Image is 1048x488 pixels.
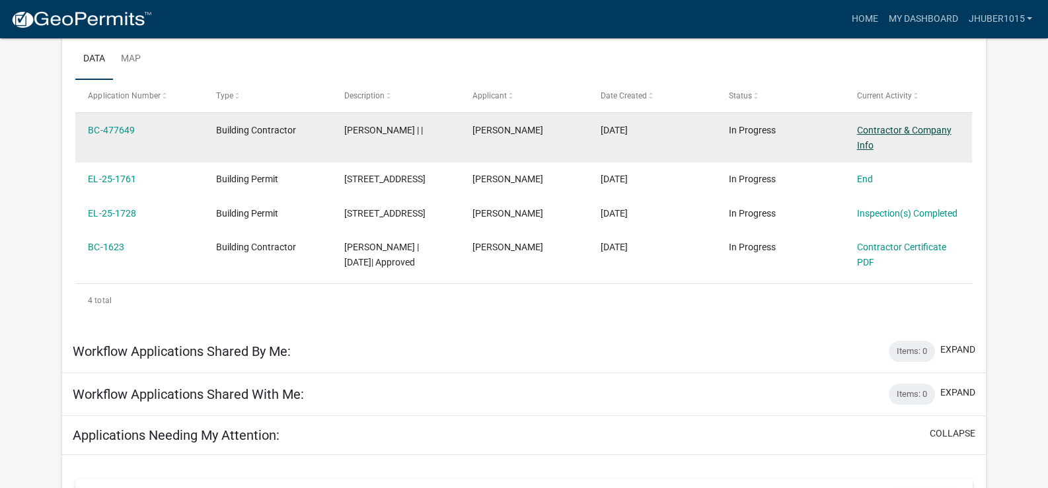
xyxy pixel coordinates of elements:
h5: Workflow Applications Shared By Me: [73,343,291,359]
span: Jeremy Huber | | [344,125,423,135]
a: Map [113,38,149,81]
span: Jeremy Huber [472,125,543,135]
span: Building Contractor [216,242,296,252]
span: 09/09/2025 [601,208,628,219]
span: Jeremy Huber [472,208,543,219]
button: collapse [930,427,975,440]
div: 4 total [75,284,972,317]
span: 2470 E Lake Shore DrCrown Point [344,174,426,184]
span: Applicant [472,91,507,100]
span: 363 W Us Hwy 6Valparaiso [344,208,426,219]
span: In Progress [729,125,776,135]
datatable-header-cell: Applicant [460,80,588,112]
a: EL-25-1761 [88,174,135,184]
span: Building Contractor [216,125,296,135]
span: In Progress [729,174,776,184]
span: Application Number [88,91,160,100]
a: EL-25-1728 [88,208,135,219]
span: 09/09/2025 [601,242,628,252]
span: 09/11/2025 [601,174,628,184]
span: Building Permit [216,208,278,219]
span: In Progress [729,242,776,252]
datatable-header-cell: Application Number [75,80,204,112]
h5: Workflow Applications Shared With Me: [73,386,304,402]
span: Building Permit [216,174,278,184]
datatable-header-cell: Date Created [588,80,716,112]
span: JEREMY Huber | 09/09/2025| Approved [344,242,419,267]
a: Contractor Certificate PDF [857,242,946,267]
h5: Applications Needing My Attention: [73,427,280,443]
datatable-header-cell: Type [204,80,332,112]
a: My Dashboard [883,7,963,32]
a: Data [75,38,113,81]
a: Inspection(s) Completed [857,208,957,219]
span: Jeremy Huber [472,174,543,184]
button: expand [940,343,975,357]
span: Date Created [601,91,647,100]
span: Status [729,91,752,100]
span: Description [344,91,385,100]
datatable-header-cell: Current Activity [844,80,972,112]
a: BC-1623 [88,242,124,252]
button: expand [940,386,975,400]
span: Jeremy Huber [472,242,543,252]
a: Contractor & Company Info [857,125,952,151]
a: BC-477649 [88,125,134,135]
datatable-header-cell: Description [332,80,460,112]
span: Current Activity [857,91,912,100]
span: 09/12/2025 [601,125,628,135]
a: Home [846,7,883,32]
a: End [857,174,873,184]
span: In Progress [729,208,776,219]
div: Items: 0 [889,341,935,362]
div: Items: 0 [889,384,935,405]
a: jhuber1015 [963,7,1037,32]
datatable-header-cell: Status [716,80,844,112]
span: Type [216,91,233,100]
